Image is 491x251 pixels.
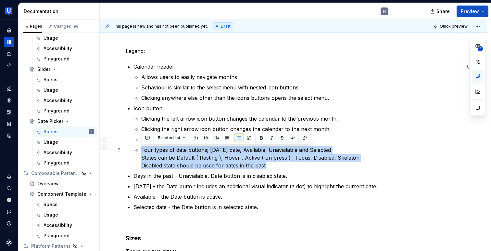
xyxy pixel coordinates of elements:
a: Playground [33,54,97,64]
a: Assets [4,107,14,117]
div: Pages [23,24,42,29]
a: Settings [4,195,14,205]
p: Behaviour is similar to the select menu with nested icon buttons [141,84,461,91]
button: Search ⌘K [4,183,14,193]
div: Specs [44,76,57,83]
p: Legend: [126,47,461,55]
span: This page is new and has not been published yet. [113,24,208,29]
a: Usage [33,33,97,43]
p: Allows users to easily navigate months [141,73,461,81]
a: Accessibility [33,147,97,158]
a: Home [4,25,14,35]
p: Clicking anywhere else other than the icons buttons opens the select menu. [141,94,461,102]
p: Clicking the left arrow icon button changes the calendar to the previous month. [141,115,461,123]
a: Playground [33,158,97,168]
a: Usage [33,137,97,147]
a: Playground [33,106,97,116]
p: Calendar header: [133,63,461,71]
a: Accessibility [33,220,97,231]
div: N [383,9,386,14]
div: Specs [44,201,57,208]
a: Slider [27,64,97,74]
button: 1 [465,62,478,71]
a: Usage [33,85,97,95]
p: Available - the Date button is active. [133,193,461,201]
div: Overview [37,180,59,187]
div: Playground [44,160,69,166]
a: Data sources [4,130,14,141]
span: Preview [461,8,479,15]
p: [DATE] - the Date button includes an additional visual indicator (a dot) to highlight the current... [133,182,461,190]
div: Playground [44,232,69,239]
p: Selected date - the Date button is in selected state. [133,203,461,211]
span: Quick preview [440,24,468,29]
a: Design tokens [4,84,14,94]
div: Documentation [24,8,97,15]
div: Composable Patterns [21,168,97,178]
p: Days in the past - Unavailable, Date button is in disabled state. [133,172,461,180]
button: Notifications [4,171,14,182]
a: Specs [33,74,97,85]
a: Storybook stories [4,119,14,129]
div: Usage [44,35,58,41]
div: Changes [54,24,79,29]
div: Specs [44,128,57,135]
a: Date Picker [27,116,97,126]
button: Contact support [4,206,14,217]
a: Documentation [4,37,14,47]
div: Slider [37,66,50,73]
a: Components [4,95,14,106]
a: Accessibility [33,95,97,106]
a: Specs [33,199,97,210]
a: Usage [33,210,97,220]
div: Usage [44,212,58,218]
div: Usage [44,139,58,145]
div: Accessibility [44,149,72,156]
a: Analytics [4,48,14,59]
p: Clicking the right arrow icon button changes the calendar to the next month. [141,125,461,133]
div: N [91,128,92,135]
div: Date Picker [37,118,63,125]
div: Playground [44,108,69,114]
button: Quick preview [432,22,471,31]
div: Component Template [37,191,86,197]
div: Usage [44,87,58,93]
strong: Sizes [126,235,141,242]
p: Icon button: [133,104,461,112]
p: Four types of date buttons; [DATE] date, Available, Unavailable and Selected States can be Defaul... [141,146,461,169]
div: Accessibility [44,97,72,104]
a: Code automation [4,60,14,71]
span: 95 [72,24,79,29]
button: Preview [457,6,488,17]
div: Composable Patterns [31,170,79,177]
svg: Supernova Logo [6,239,12,246]
img: 41adf70f-fc1c-4662-8e2d-d2ab9c673b1b.png [5,7,13,15]
div: Accessibility [44,222,72,229]
div: Platform Patterns [31,243,71,249]
a: SpecsN [33,126,97,137]
a: Playground [33,231,97,241]
div: Accessibility [44,45,72,52]
div: Playground [44,56,69,62]
a: Accessibility [33,43,97,54]
a: Overview [27,178,97,189]
span: Draft [221,24,231,29]
button: Share [427,6,454,17]
p: Date buttons for selecting dates. [141,136,461,143]
a: Component Template [27,189,97,199]
span: Share [436,8,450,15]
